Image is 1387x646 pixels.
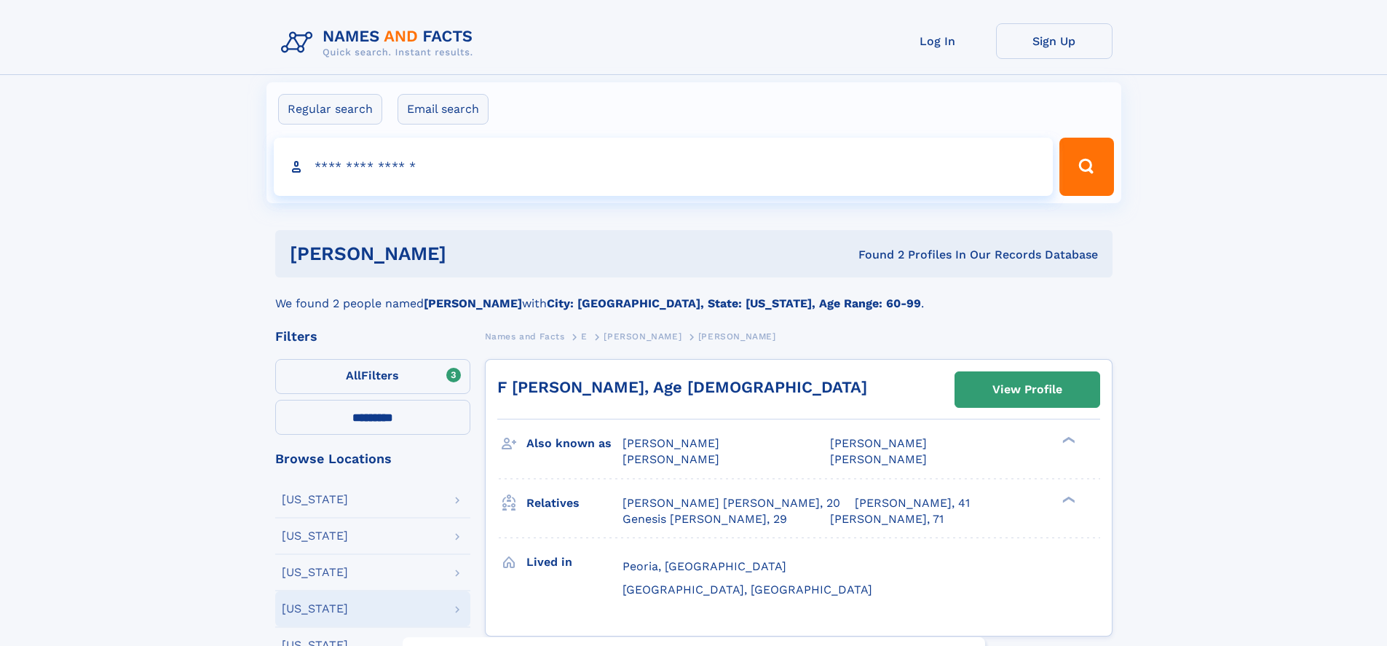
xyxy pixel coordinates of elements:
h3: Also known as [526,431,623,456]
a: Log In [880,23,996,59]
label: Email search [398,94,489,125]
a: [PERSON_NAME], 71 [830,511,944,527]
img: Logo Names and Facts [275,23,485,63]
div: Filters [275,330,470,343]
div: We found 2 people named with . [275,277,1113,312]
a: Genesis [PERSON_NAME], 29 [623,511,787,527]
h3: Lived in [526,550,623,575]
a: Names and Facts [485,327,565,345]
div: [US_STATE] [282,530,348,542]
span: [PERSON_NAME] [830,436,927,450]
button: Search Button [1059,138,1113,196]
b: [PERSON_NAME] [424,296,522,310]
h3: Relatives [526,491,623,516]
a: F [PERSON_NAME], Age [DEMOGRAPHIC_DATA] [497,378,867,396]
a: Sign Up [996,23,1113,59]
span: [PERSON_NAME] [623,452,719,466]
div: [US_STATE] [282,494,348,505]
div: Found 2 Profiles In Our Records Database [652,247,1098,263]
span: [GEOGRAPHIC_DATA], [GEOGRAPHIC_DATA] [623,583,872,596]
a: E [581,327,588,345]
span: [PERSON_NAME] [623,436,719,450]
input: search input [274,138,1054,196]
span: E [581,331,588,342]
div: ❯ [1059,495,1076,504]
span: [PERSON_NAME] [698,331,776,342]
div: [US_STATE] [282,567,348,578]
label: Filters [275,359,470,394]
div: ❯ [1059,436,1076,445]
h1: [PERSON_NAME] [290,245,652,263]
a: View Profile [955,372,1099,407]
div: [US_STATE] [282,603,348,615]
label: Regular search [278,94,382,125]
span: [PERSON_NAME] [604,331,681,342]
span: [PERSON_NAME] [830,452,927,466]
a: [PERSON_NAME], 41 [855,495,970,511]
span: All [346,369,361,382]
a: [PERSON_NAME] [PERSON_NAME], 20 [623,495,840,511]
span: Peoria, [GEOGRAPHIC_DATA] [623,559,786,573]
a: [PERSON_NAME] [604,327,681,345]
div: Browse Locations [275,452,470,465]
div: View Profile [992,373,1062,406]
b: City: [GEOGRAPHIC_DATA], State: [US_STATE], Age Range: 60-99 [547,296,921,310]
